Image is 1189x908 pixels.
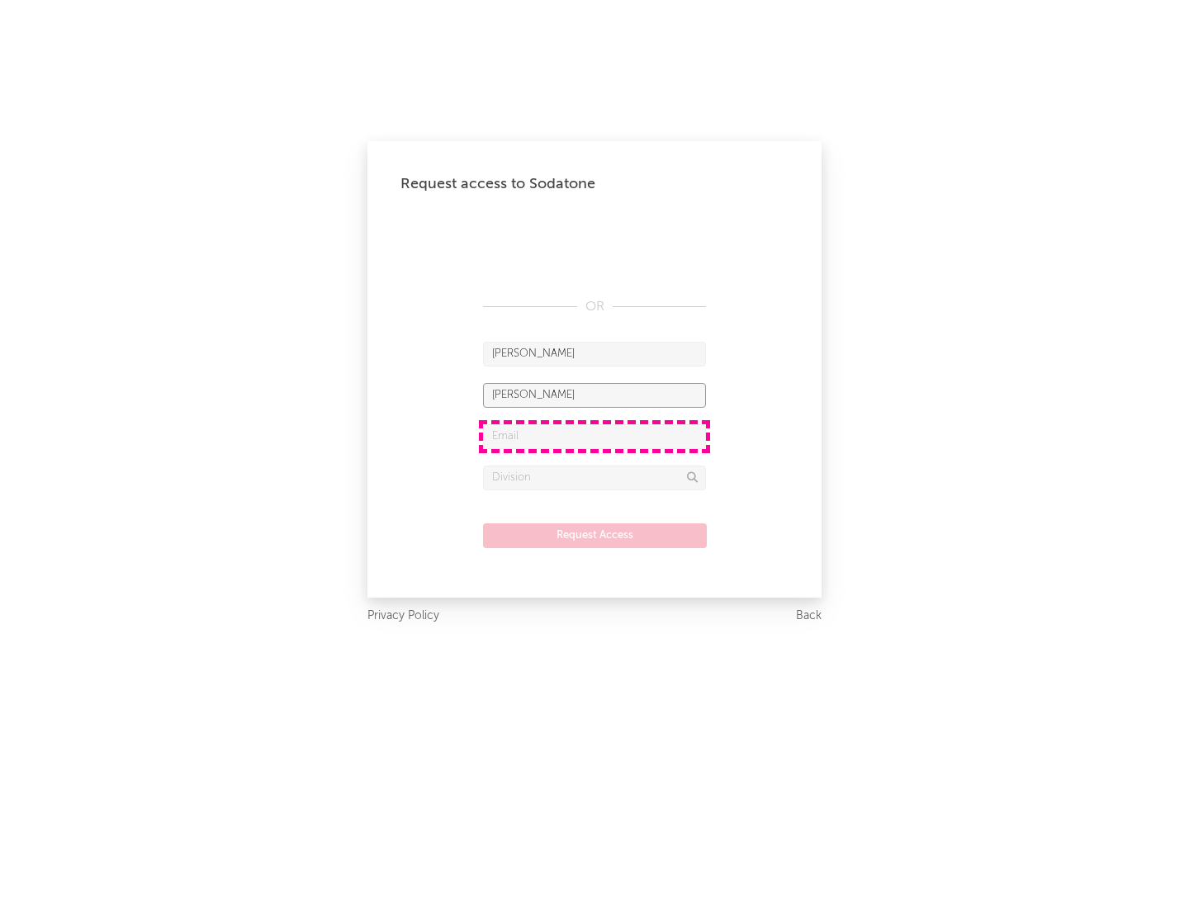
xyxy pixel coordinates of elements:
[483,342,706,367] input: First Name
[483,424,706,449] input: Email
[367,606,439,627] a: Privacy Policy
[400,174,789,194] div: Request access to Sodatone
[483,297,706,317] div: OR
[483,466,706,490] input: Division
[483,523,707,548] button: Request Access
[483,383,706,408] input: Last Name
[796,606,822,627] a: Back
